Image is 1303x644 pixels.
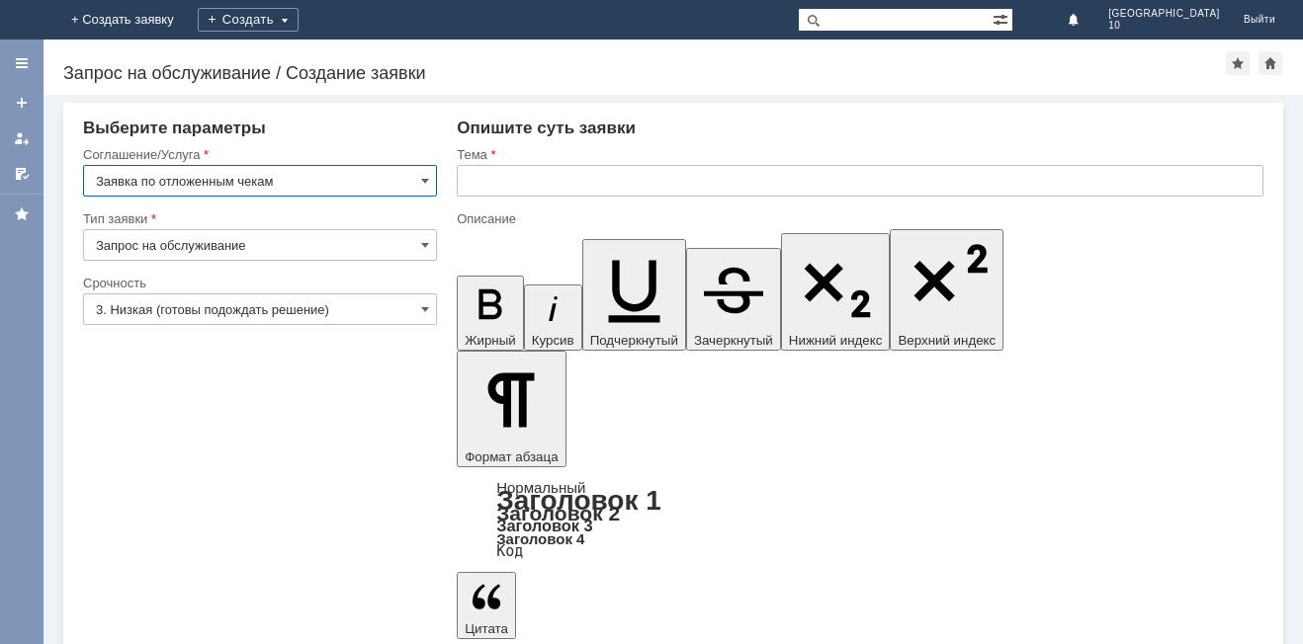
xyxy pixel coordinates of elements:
[457,572,516,639] button: Цитата
[1259,51,1282,75] div: Сделать домашней страницей
[6,87,38,119] a: Создать заявку
[898,333,996,348] span: Верхний индекс
[496,502,620,524] a: Заголовок 2
[890,229,1003,351] button: Верхний индекс
[83,119,266,137] span: Выберите параметры
[83,212,433,225] div: Тип заявки
[1108,8,1220,20] span: [GEOGRAPHIC_DATA]
[6,158,38,190] a: Мои согласования
[457,351,565,467] button: Формат абзаца
[496,542,523,560] a: Код
[524,284,582,351] button: Курсив
[457,119,636,137] span: Опишите суть заявки
[590,333,678,348] span: Подчеркнутый
[532,333,574,348] span: Курсив
[63,63,1226,83] div: Запрос на обслуживание / Создание заявки
[457,212,1260,225] div: Описание
[496,485,661,516] a: Заголовок 1
[781,233,891,351] button: Нижний индекс
[496,479,585,496] a: Нормальный
[694,333,773,348] span: Зачеркнутый
[1108,20,1220,32] span: 10
[457,276,524,351] button: Жирный
[686,248,781,351] button: Зачеркнутый
[198,8,299,32] div: Создать
[83,148,433,161] div: Соглашение/Услуга
[457,481,1263,558] div: Формат абзаца
[1226,51,1250,75] div: Добавить в избранное
[582,239,686,351] button: Подчеркнутый
[465,333,516,348] span: Жирный
[496,517,592,534] a: Заголовок 3
[993,9,1012,28] span: Расширенный поиск
[6,122,38,154] a: Мои заявки
[465,621,508,636] span: Цитата
[789,333,883,348] span: Нижний индекс
[496,530,584,547] a: Заголовок 4
[465,449,558,464] span: Формат абзаца
[457,148,1260,161] div: Тема
[83,277,433,289] div: Срочность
